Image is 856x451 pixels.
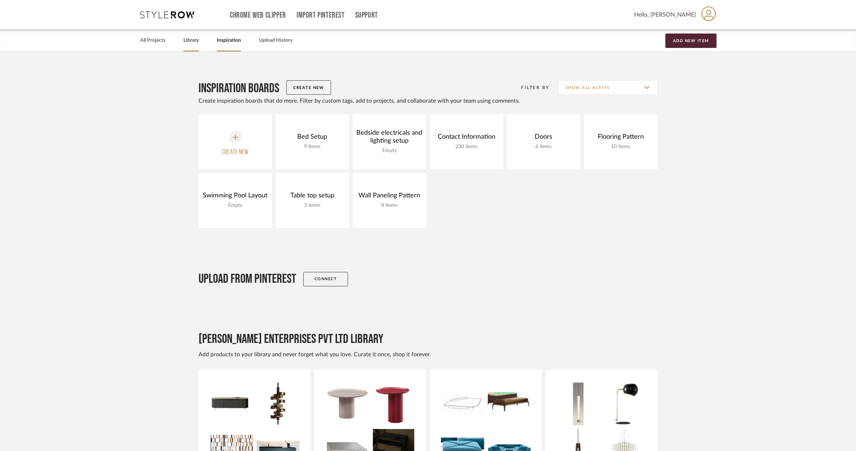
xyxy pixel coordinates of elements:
div: 9 items [296,143,329,151]
div: 3 items [289,201,336,209]
div: Swimming Pool Layout [201,192,269,200]
img: ca3f7061-27e4-4580-9d4a-83ffd62a784b_120x120.jpg [441,394,484,413]
a: Connect [303,272,348,286]
h2: Upload From Pinterest [199,271,296,287]
h2: [PERSON_NAME] enterprises pvt ltd Library [199,331,383,347]
div: Empty [201,201,269,209]
img: 4c9ee276-d985-4929-b6d6-ab06962a2a28_120x120.jpg [375,382,413,425]
a: Bedside electricals and lighting setupEmpty [353,114,426,169]
a: Import Pinterest [297,12,345,18]
a: All Projects [140,36,165,45]
div: Bedside electricals and lighting setup [353,129,426,145]
div: Wall Paneling Pattern [357,192,422,200]
img: 1123c593-ee16-4ab7-aa77-af4f8f161150_120x120.jpg [210,396,253,412]
div: Empty [353,147,426,155]
span: Hello, [PERSON_NAME] [634,10,696,19]
div: Add products to your library and never forget what you love. Curate it once, shop it forever. [199,350,657,359]
div: 10 items [596,143,646,151]
div: Create inspiration boards that do more. Filter by custom tags, add to projects, and collaborate w... [199,97,657,105]
a: Bed Setup9 items [276,114,349,169]
img: a43d0a70-7001-45b3-b717-0ff43a6acfce_120x120.jpg [572,382,584,425]
a: Upload History [259,36,293,45]
a: Flooring Pattern10 items [584,114,657,169]
div: Filter By [512,84,550,91]
div: Bed Setup [296,133,329,141]
img: e67ed3d9-17b6-45b0-8768-87f9c430629a_120x120.jpg [488,392,531,416]
div: Contact Information [436,133,497,141]
div: Doors [533,133,554,141]
a: Contact Information230 items [430,114,503,169]
div: 6 items [533,143,554,151]
a: Library [183,36,199,45]
a: Table top setup3 items [276,173,349,228]
a: Wall Paneling Pattern8 items [353,173,426,228]
div: Table top setup [289,192,336,200]
button: Add New Item [665,34,717,48]
div: 230 items [436,143,497,151]
a: Support [355,12,378,18]
a: Swimming Pool LayoutEmpty [199,173,272,228]
button: Create New [286,80,331,95]
a: Chrome Web Clipper [230,12,286,18]
div: Flooring Pattern [596,133,646,141]
div: Create new [222,147,249,158]
button: Create new [199,114,272,169]
h2: Inspiration Boards [199,81,279,97]
img: 900ebd57-3a91-4d2d-baa8-345af27729a9_120x120.jpg [610,382,640,425]
img: 2007cb4d-b380-4e01-8617-2f8e27e7f39e_120x120.jpg [325,384,369,424]
a: Doors6 items [507,114,580,169]
a: Inspiration [217,36,241,45]
img: a3853b59-dd03-4ad4-ab98-f69d81d93073_120x120.jpg [268,382,288,425]
div: 8 items [357,201,422,209]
